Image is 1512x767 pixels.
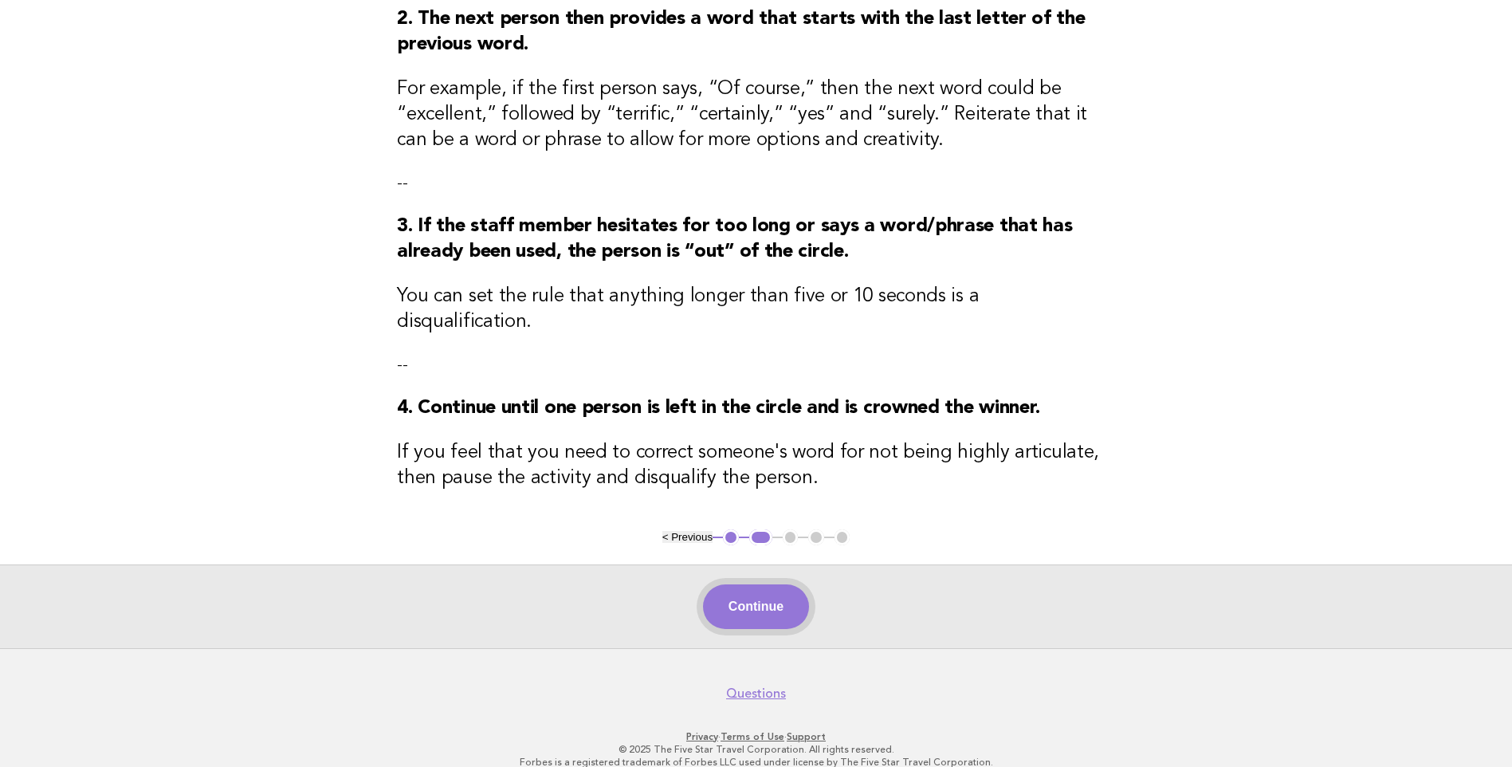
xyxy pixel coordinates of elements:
a: Questions [726,686,786,702]
p: -- [397,354,1115,376]
a: Privacy [686,731,718,742]
p: -- [397,172,1115,195]
button: 1 [723,529,739,545]
strong: 2. The next person then provides a word that starts with the last letter of the previous word. [397,10,1085,54]
a: Support [787,731,826,742]
h3: You can set the rule that anything longer than five or 10 seconds is a disqualification. [397,284,1115,335]
p: · · [269,730,1244,743]
strong: 4. Continue until one person is left in the circle and is crowned the winner. [397,399,1040,418]
button: Continue [703,584,809,629]
p: © 2025 The Five Star Travel Corporation. All rights reserved. [269,743,1244,756]
a: Terms of Use [721,731,784,742]
button: 2 [749,529,772,545]
strong: 3. If the staff member hesitates for too long or says a word/phrase that has already been used, t... [397,217,1072,262]
button: < Previous [662,531,713,543]
h3: If you feel that you need to correct someone's word for not being highly articulate, then pause t... [397,440,1115,491]
h3: For example, if the first person says, “Of course,” then the next word could be “excellent,” foll... [397,77,1115,153]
